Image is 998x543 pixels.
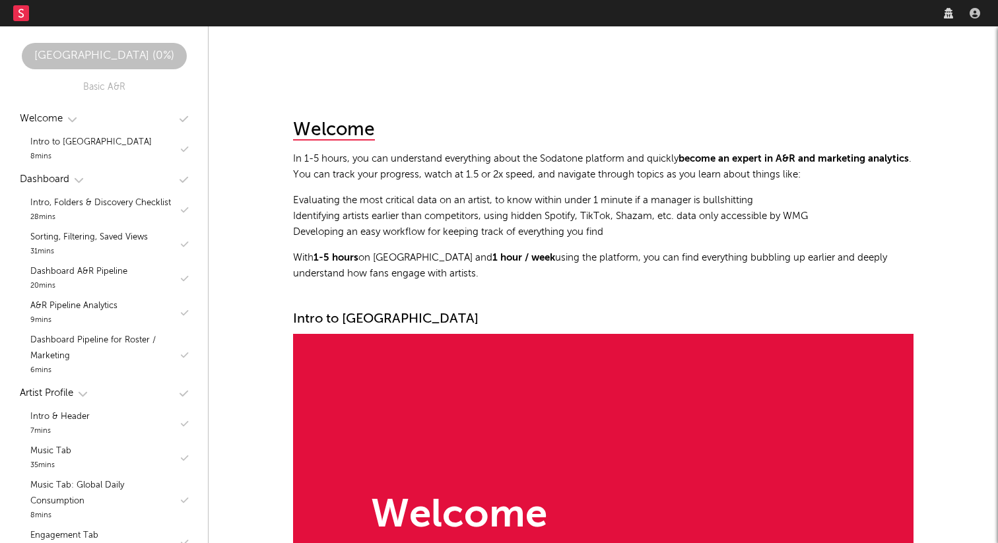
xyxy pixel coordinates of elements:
[30,211,171,224] div: 28 mins
[30,135,152,150] div: Intro to [GEOGRAPHIC_DATA]
[30,425,90,438] div: 7 mins
[30,230,148,245] div: Sorting, Filtering, Saved Views
[293,151,914,183] p: In 1-5 hours, you can understand everything about the Sodatone platform and quickly . You can tra...
[30,409,90,425] div: Intro & Header
[30,298,117,314] div: A&R Pipeline Analytics
[30,280,127,293] div: 20 mins
[371,496,701,536] div: Welcome
[30,443,71,459] div: Music Tab
[492,253,555,263] strong: 1 hour / week
[30,264,127,280] div: Dashboard A&R Pipeline
[293,193,914,208] li: Evaluating the most critical data on an artist, to know within under 1 minute if a manager is bul...
[30,509,178,523] div: 8 mins
[20,172,69,187] div: Dashboard
[30,364,178,377] div: 6 mins
[30,314,117,327] div: 9 mins
[30,478,178,509] div: Music Tab: Global Daily Consumption
[20,385,73,401] div: Artist Profile
[314,253,358,263] strong: 1-5 hours
[30,195,171,211] div: Intro, Folders & Discovery Checklist
[30,150,152,164] div: 8 mins
[293,208,914,224] li: Identifying artists earlier than competitors, using hidden Spotify, TikTok, Shazam, etc. data onl...
[30,333,178,364] div: Dashboard Pipeline for Roster / Marketing
[293,121,375,141] div: Welcome
[83,79,125,95] div: Basic A&R
[22,48,187,64] div: [GEOGRAPHIC_DATA] ( 0 %)
[30,245,148,259] div: 31 mins
[30,459,71,472] div: 35 mins
[293,311,914,327] div: Intro to [GEOGRAPHIC_DATA]
[20,111,63,127] div: Welcome
[293,224,914,240] li: Developing an easy workflow for keeping track of everything you find
[679,154,909,164] strong: become an expert in A&R and marketing analytics
[293,250,914,282] p: With on [GEOGRAPHIC_DATA] and using the platform, you can find everything bubbling up earlier and...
